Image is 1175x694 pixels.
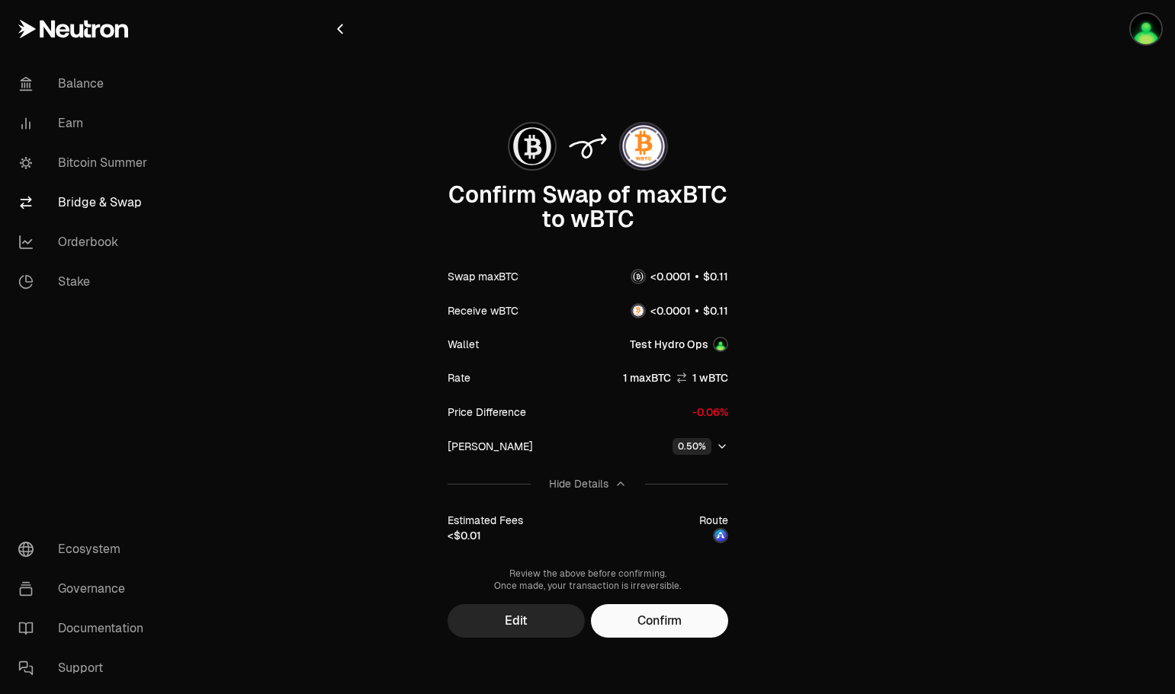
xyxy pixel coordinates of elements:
a: Documentation [6,609,165,648]
div: Review the above before confirming. Once made, your transaction is irreversible. [448,568,728,592]
a: Bitcoin Summer [6,143,165,183]
img: wBTC Logo [632,305,644,317]
div: Test Hydro Ops [630,337,708,352]
div: Route [699,513,728,528]
div: Wallet [448,337,479,352]
img: Account Image [714,338,727,350]
button: 0.50% [673,438,728,455]
div: [PERSON_NAME] [448,439,533,454]
a: Stake [6,262,165,302]
div: Confirm Swap of maxBTC to wBTC [448,183,728,232]
img: neutron-astroport logo [714,529,727,542]
div: Hide Details [549,476,608,491]
a: Ecosystem [6,529,165,569]
a: Governance [6,569,165,609]
a: Support [6,648,165,688]
div: Rate [448,370,470,385]
button: Test Hydro OpsAccount Image [630,337,728,352]
button: Confirm [591,604,728,638]
div: Estimated Fees [448,513,523,528]
a: Bridge & Swap [6,183,165,222]
span: 1 wBTC [692,370,728,385]
div: 0.50% [673,438,711,455]
div: Price Difference [448,405,526,420]
img: wBTC Logo [621,123,666,169]
a: Earn [6,104,165,143]
button: Hide Details [448,464,728,504]
div: Receive wBTC [448,303,518,318]
button: Edit [448,604,585,638]
a: Balance [6,64,165,104]
img: maxBTC Logo [632,270,644,283]
img: Test Hydro Ops [1131,14,1161,44]
span: 1 maxBTC [623,370,671,385]
div: Swap maxBTC [448,269,518,284]
a: Orderbook [6,222,165,262]
div: <$0.01 [448,528,481,543]
img: maxBTC Logo [509,123,555,169]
